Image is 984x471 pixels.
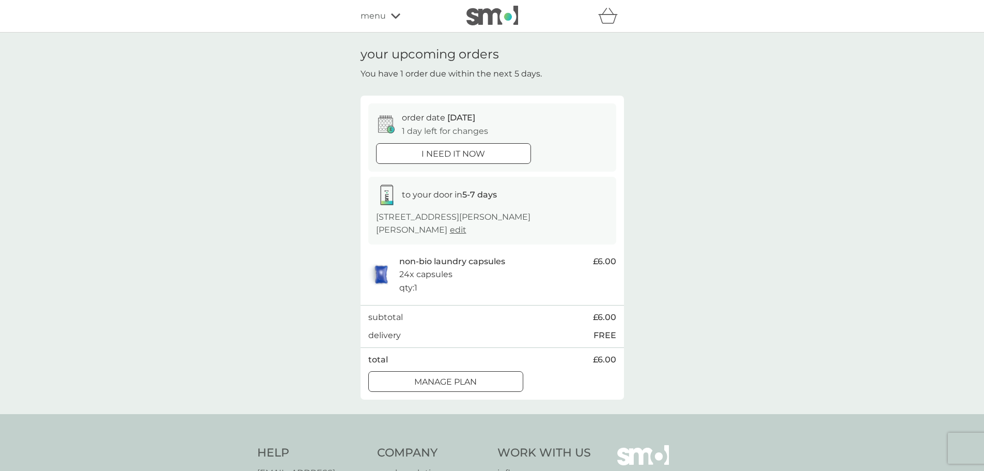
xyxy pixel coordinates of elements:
[593,353,616,367] span: £6.00
[376,210,608,237] p: [STREET_ADDRESS][PERSON_NAME][PERSON_NAME]
[368,371,523,392] button: Manage plan
[368,353,388,367] p: total
[361,47,499,62] h1: your upcoming orders
[593,329,616,342] p: FREE
[466,6,518,25] img: smol
[402,125,488,138] p: 1 day left for changes
[462,190,497,200] strong: 5-7 days
[598,6,624,26] div: basket
[399,281,417,295] p: qty : 1
[450,225,466,235] a: edit
[361,9,386,23] span: menu
[593,255,616,268] span: £6.00
[368,329,401,342] p: delivery
[399,268,452,281] p: 24x capsules
[593,311,616,324] span: £6.00
[376,143,531,164] button: i need it now
[402,111,475,125] p: order date
[402,190,497,200] span: to your door in
[447,113,475,123] span: [DATE]
[497,445,591,461] h4: Work With Us
[414,375,477,389] p: Manage plan
[368,311,403,324] p: subtotal
[421,147,485,161] p: i need it now
[361,67,542,81] p: You have 1 order due within the next 5 days.
[257,445,367,461] h4: Help
[377,445,487,461] h4: Company
[399,255,505,268] p: non-bio laundry capsules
